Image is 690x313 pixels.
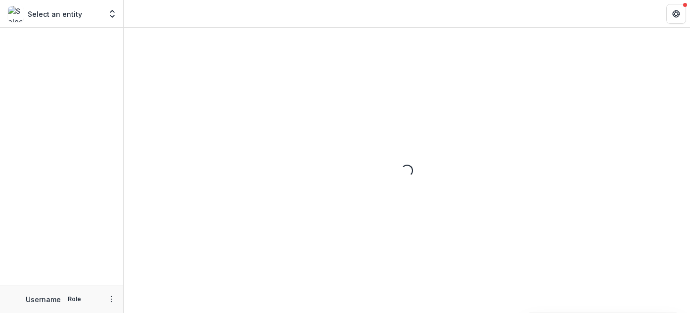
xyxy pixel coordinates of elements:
p: Username [26,294,61,305]
button: Open entity switcher [105,4,119,24]
button: More [105,293,117,305]
button: Get Help [666,4,686,24]
img: Select an entity [8,6,24,22]
p: Role [65,295,84,304]
p: Select an entity [28,9,82,19]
